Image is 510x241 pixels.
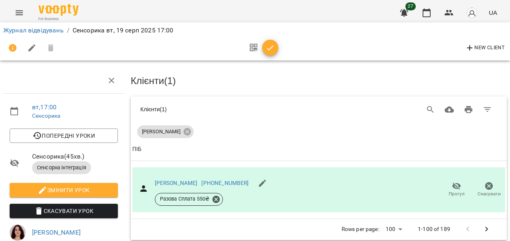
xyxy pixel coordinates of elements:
[477,220,496,239] button: Next Page
[466,7,478,18] img: avatar_s.png
[132,145,142,154] div: ПІБ
[10,183,118,197] button: Змінити урок
[201,180,249,186] a: [PHONE_NUMBER]
[73,26,174,35] p: Сенсорика вт, 19 серп 2025 17:00
[459,100,478,119] button: Друк
[440,179,473,201] button: Прогул
[463,42,507,54] button: New Client
[32,112,60,119] a: Сенсорика
[32,103,57,111] a: вт , 17:00
[16,131,111,141] span: Попередні уроки
[449,191,465,197] span: Прогул
[3,26,507,35] nav: breadcrumb
[421,100,440,119] button: Search
[137,125,194,138] div: [PERSON_NAME]
[137,128,185,135] span: [PERSON_NAME]
[132,145,505,154] span: ПІБ
[478,100,497,119] button: Фільтр
[3,26,64,34] a: Журнал відвідувань
[10,204,118,218] button: Скасувати Урок
[489,8,497,17] span: UA
[10,129,118,143] button: Попередні уроки
[132,145,142,154] div: Sort
[10,225,26,241] img: 170a41ecacc6101aff12a142c38b6f34.jpeg
[418,225,450,233] p: 1-100 of 189
[486,5,500,20] button: UA
[10,3,29,22] button: Menu
[16,206,111,216] span: Скасувати Урок
[405,2,416,10] span: 27
[382,223,405,235] div: 100
[155,193,223,206] div: Разова Сплата 550₴
[38,4,79,16] img: Voopty Logo
[38,16,79,22] span: For Business
[140,105,294,113] div: Клієнти ( 1 )
[478,191,501,197] span: Скасувати
[32,152,118,161] span: Сенсорика ( 45 хв. )
[32,229,81,236] a: [PERSON_NAME]
[155,195,215,203] span: Разова Сплата 550 ₴
[67,26,69,35] li: /
[16,185,111,195] span: Змінити урок
[131,76,507,86] h3: Клієнти ( 1 )
[440,100,459,119] button: Завантажити CSV
[32,164,91,171] span: Сенсорна інтеграція
[131,96,507,122] div: Table Toolbar
[473,179,505,201] button: Скасувати
[342,225,379,233] p: Rows per page:
[465,43,505,53] span: New Client
[155,180,198,186] a: [PERSON_NAME]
